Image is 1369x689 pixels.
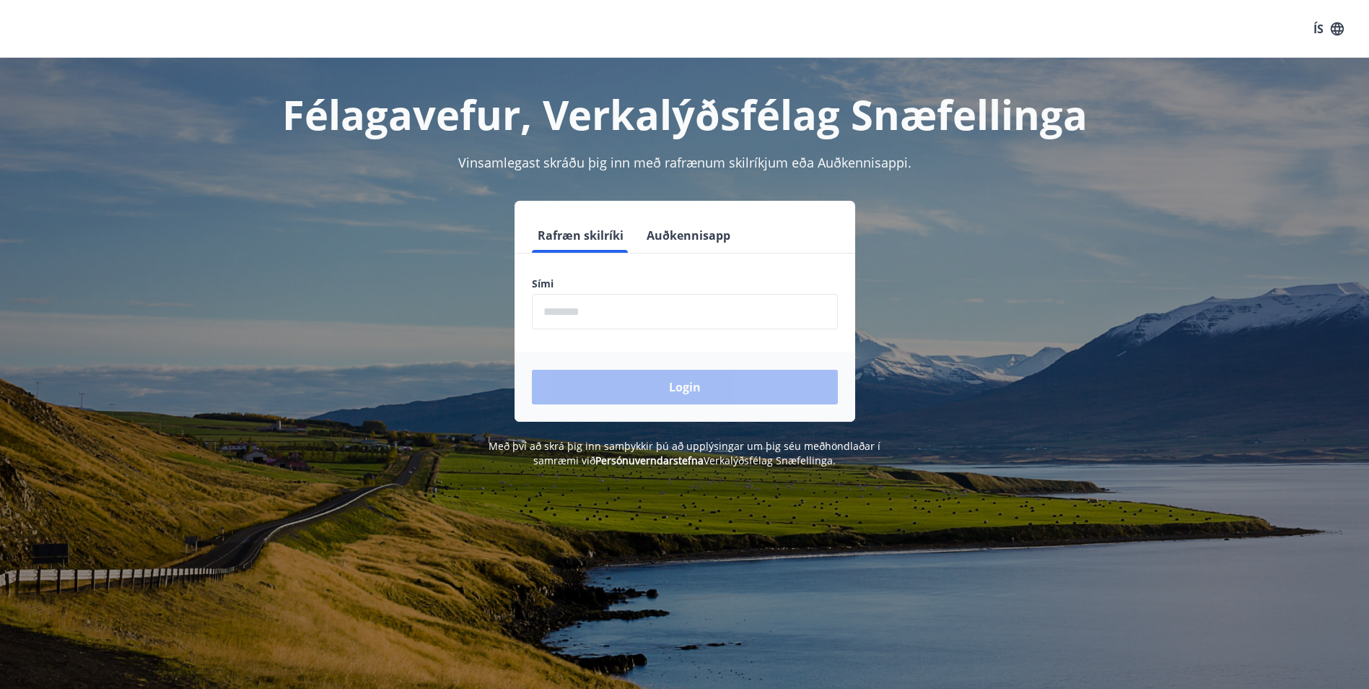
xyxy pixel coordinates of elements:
a: Persónuverndarstefna [595,454,704,467]
label: Sími [532,277,838,291]
span: Með því að skrá þig inn samþykkir þú að upplýsingar um þig séu meðhöndlaðar í samræmi við Verkalý... [489,439,880,467]
span: Vinsamlegast skráðu þig inn með rafrænum skilríkjum eða Auðkennisappi. [458,154,911,171]
button: Rafræn skilríki [532,218,629,253]
h1: Félagavefur, Verkalýðsfélag Snæfellinga [183,87,1187,142]
button: ÍS [1305,16,1352,42]
button: Auðkennisapp [641,218,736,253]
